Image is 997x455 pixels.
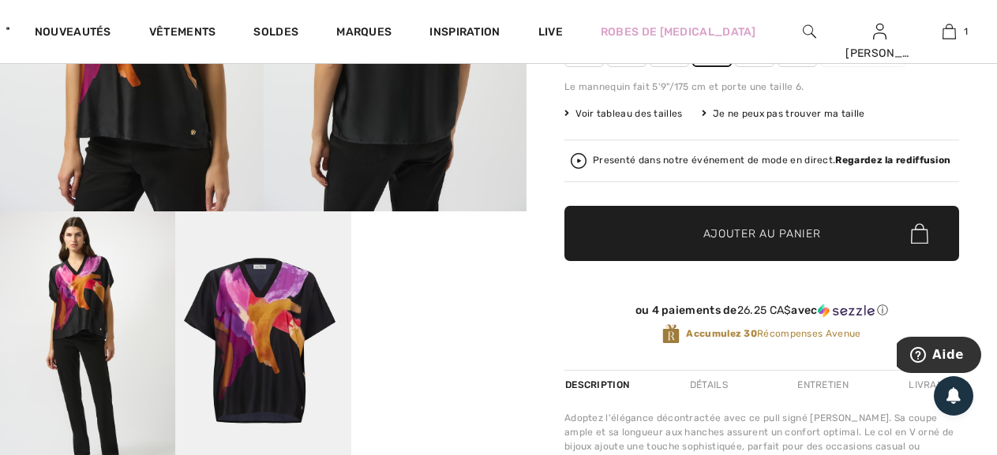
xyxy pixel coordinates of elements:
img: Mon panier [943,22,956,41]
a: 1 [916,22,984,41]
span: 1 [964,24,968,39]
div: Entretien [784,371,862,399]
div: Détails [677,371,741,399]
span: Voir tableau des tailles [564,106,683,121]
img: Mes infos [873,22,886,41]
span: Inspiration [429,25,500,42]
div: Presenté dans notre événement de mode en direct. [593,155,950,166]
img: recherche [803,22,816,41]
button: Ajouter au panier [564,206,959,261]
span: 26.25 CA$ [737,304,792,317]
a: Live [538,24,563,40]
strong: Regardez la rediffusion [835,155,950,166]
iframe: Ouvre un widget dans lequel vous pouvez trouver plus d’informations [897,337,981,376]
a: Nouveautés [35,25,111,42]
div: Description [564,371,633,399]
a: Se connecter [873,24,886,39]
span: Ajouter au panier [703,226,821,242]
div: Je ne peux pas trouver ma taille [702,106,865,121]
img: Bag.svg [911,223,928,244]
img: 1ère Avenue [6,13,9,44]
div: Livraison [905,371,959,399]
a: Vêtements [149,25,216,42]
img: Regardez la rediffusion [571,153,587,169]
div: [PERSON_NAME] [845,45,913,62]
a: Marques [336,25,392,42]
div: Le mannequin fait 5'9"/175 cm et porte une taille 6. [564,80,959,94]
span: Récompenses Avenue [686,326,860,341]
img: Récompenses Avenue [662,323,680,345]
strong: Accumulez 30 [686,328,757,339]
div: ou 4 paiements de avec [564,304,959,318]
a: Soldes [253,25,298,42]
img: Sezzle [818,304,875,318]
a: Robes de [MEDICAL_DATA] [601,24,756,40]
